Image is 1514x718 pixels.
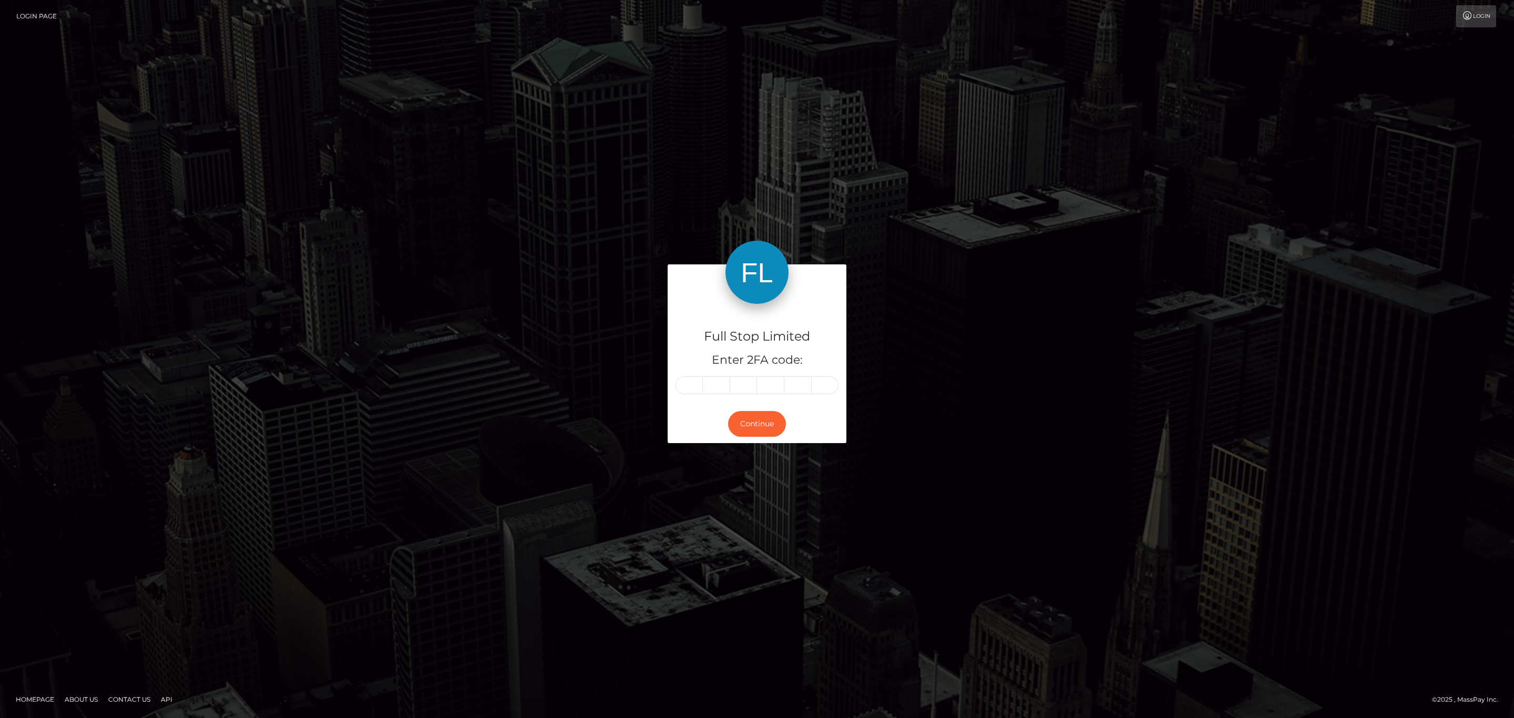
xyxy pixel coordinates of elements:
button: Continue [728,411,786,437]
div: © 2025 , MassPay Inc. [1432,694,1506,705]
a: Login [1456,5,1496,27]
h4: Full Stop Limited [676,327,838,346]
img: Full Stop Limited [725,241,789,304]
a: Contact Us [104,691,155,707]
a: About Us [60,691,102,707]
a: API [157,691,177,707]
a: Login Page [16,5,57,27]
a: Homepage [12,691,58,707]
h5: Enter 2FA code: [676,352,838,368]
